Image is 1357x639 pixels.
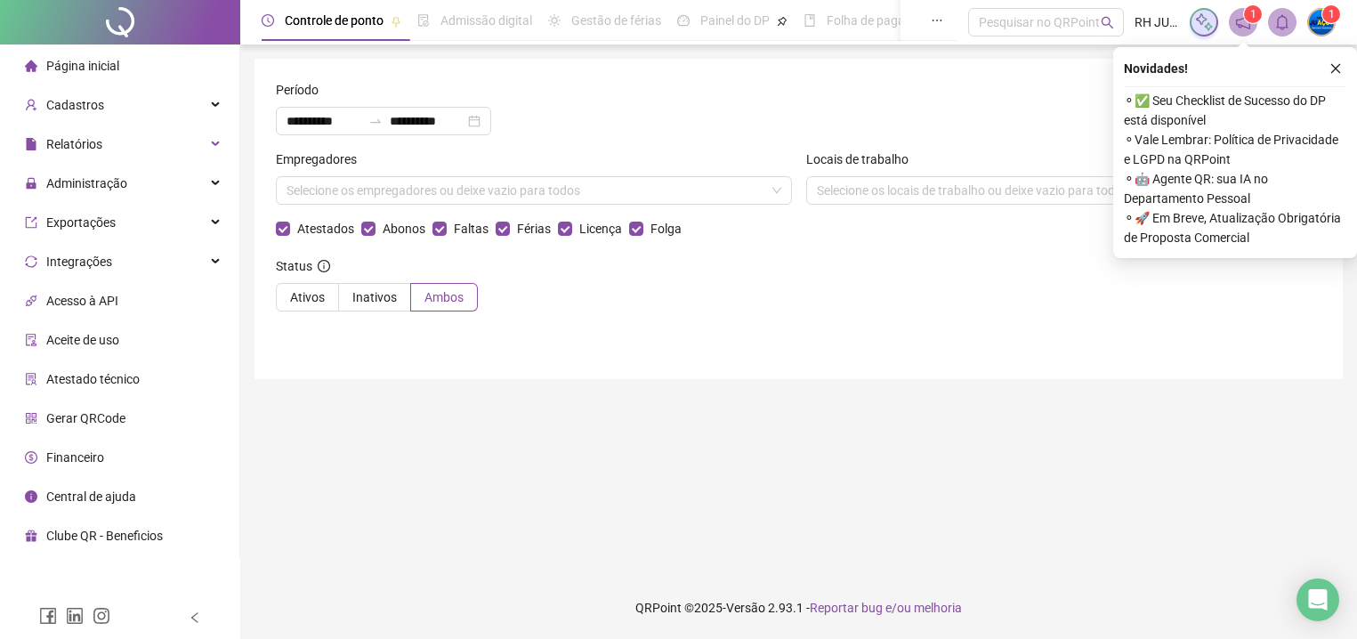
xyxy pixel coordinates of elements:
[827,13,941,28] span: Folha de pagamento
[285,13,384,28] span: Controle de ponto
[806,150,920,169] label: Locais de trabalho
[1194,12,1214,32] img: sparkle-icon.fc2bf0ac1784a2077858766a79e2daf3.svg
[25,177,37,190] span: lock
[25,412,37,425] span: qrcode
[46,59,119,73] span: Página inicial
[424,290,464,304] span: Ambos
[25,451,37,464] span: dollar
[276,256,330,276] span: Status
[25,334,37,346] span: audit
[1250,8,1256,20] span: 1
[290,219,361,239] span: Atestados
[391,16,401,27] span: pushpin
[25,295,37,307] span: api
[46,489,136,504] span: Central de ajuda
[46,137,102,151] span: Relatórios
[25,490,37,503] span: info-circle
[572,219,629,239] span: Licença
[810,601,962,615] span: Reportar bug e/ou melhoria
[25,99,37,111] span: user-add
[25,373,37,385] span: solution
[677,14,690,27] span: dashboard
[804,14,816,27] span: book
[1308,9,1335,36] img: 66582
[548,14,561,27] span: sun
[46,411,125,425] span: Gerar QRCode
[571,13,661,28] span: Gestão de férias
[240,577,1357,639] footer: QRPoint © 2025 - 2.93.1 -
[1124,59,1188,78] span: Novidades !
[1135,12,1179,32] span: RH JUAÇO
[1235,14,1251,30] span: notification
[318,260,330,272] span: info-circle
[25,255,37,268] span: sync
[352,290,397,304] span: Inativos
[440,13,532,28] span: Admissão digital
[189,611,201,624] span: left
[1329,62,1342,75] span: close
[25,530,37,542] span: gift
[1244,5,1262,23] sup: 1
[25,138,37,150] span: file
[25,60,37,72] span: home
[726,601,765,615] span: Versão
[931,14,943,27] span: ellipsis
[66,607,84,625] span: linkedin
[368,114,383,128] span: to
[1124,208,1346,247] span: ⚬ 🚀 Em Breve, Atualização Obrigatória de Proposta Comercial
[46,529,163,543] span: Clube QR - Beneficios
[1274,14,1290,30] span: bell
[1124,169,1346,208] span: ⚬ 🤖 Agente QR: sua IA no Departamento Pessoal
[1329,8,1335,20] span: 1
[417,14,430,27] span: file-done
[46,450,104,465] span: Financeiro
[46,372,140,386] span: Atestado técnico
[376,219,432,239] span: Abonos
[46,215,116,230] span: Exportações
[46,294,118,308] span: Acesso à API
[39,607,57,625] span: facebook
[290,290,325,304] span: Ativos
[25,216,37,229] span: export
[1322,5,1340,23] sup: Atualize o seu contato no menu Meus Dados
[643,219,689,239] span: Folga
[46,333,119,347] span: Aceite de uso
[1124,91,1346,130] span: ⚬ ✅ Seu Checklist de Sucesso do DP está disponível
[700,13,770,28] span: Painel do DP
[46,255,112,269] span: Integrações
[46,176,127,190] span: Administração
[276,150,368,169] label: Empregadores
[777,16,788,27] span: pushpin
[93,607,110,625] span: instagram
[276,80,319,100] span: Período
[1124,130,1346,169] span: ⚬ Vale Lembrar: Política de Privacidade e LGPD na QRPoint
[510,219,558,239] span: Férias
[447,219,496,239] span: Faltas
[1101,16,1114,29] span: search
[368,114,383,128] span: swap-right
[1296,578,1339,621] div: Open Intercom Messenger
[46,98,104,112] span: Cadastros
[262,14,274,27] span: clock-circle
